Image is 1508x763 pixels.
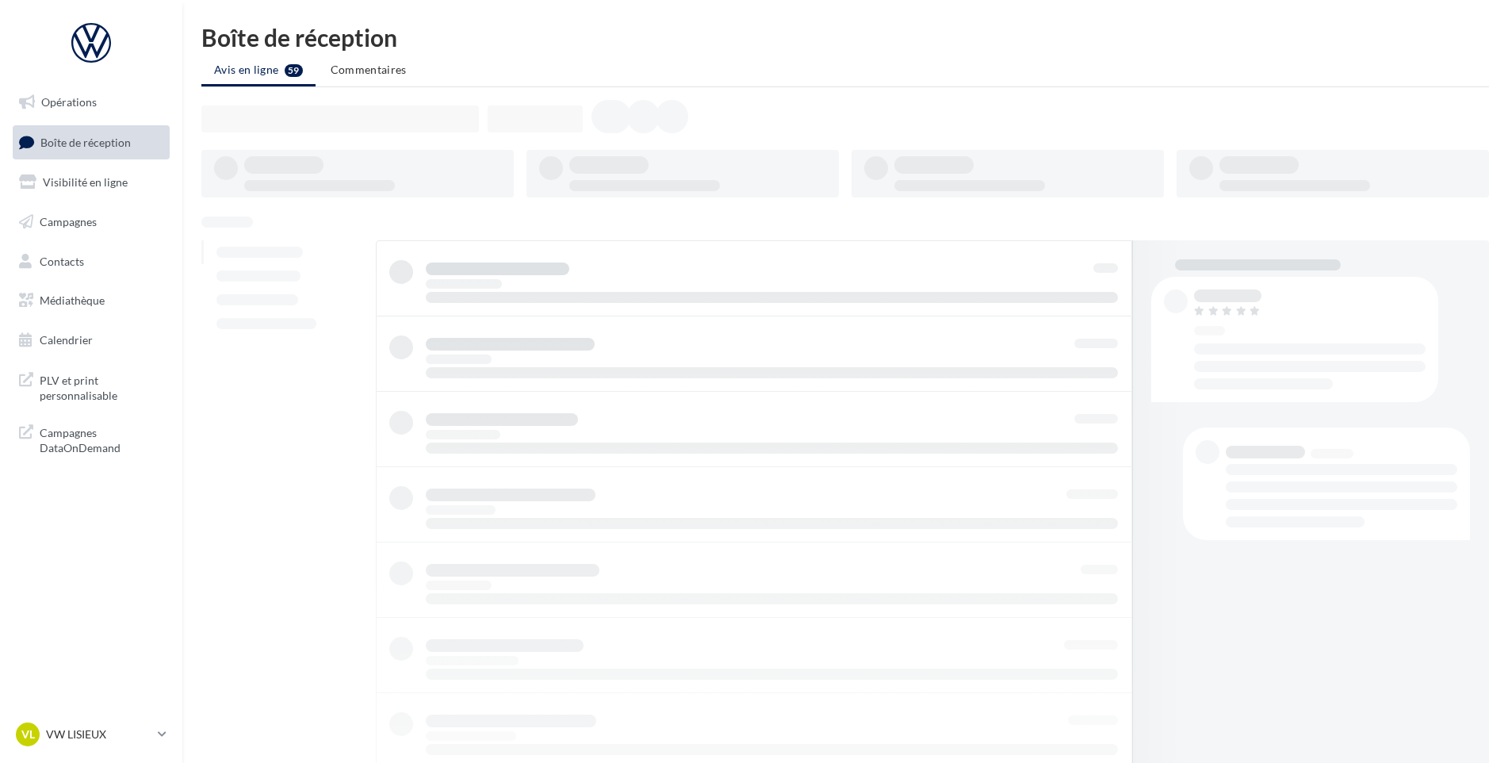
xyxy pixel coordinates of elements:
p: VW LISIEUX [46,727,151,742]
span: Calendrier [40,333,93,347]
span: Opérations [41,95,97,109]
span: Boîte de réception [40,135,131,148]
div: Boîte de réception [201,25,1489,49]
span: Campagnes [40,215,97,228]
a: Médiathèque [10,284,173,317]
a: Contacts [10,245,173,278]
span: VL [21,727,35,742]
span: Commentaires [331,63,407,76]
a: Campagnes [10,205,173,239]
a: Opérations [10,86,173,119]
span: Contacts [40,254,84,267]
a: Boîte de réception [10,125,173,159]
span: Visibilité en ligne [43,175,128,189]
a: Visibilité en ligne [10,166,173,199]
span: Médiathèque [40,293,105,307]
span: Campagnes DataOnDemand [40,422,163,456]
a: PLV et print personnalisable [10,363,173,410]
a: VL VW LISIEUX [13,719,170,750]
a: Calendrier [10,324,173,357]
span: PLV et print personnalisable [40,370,163,404]
a: Campagnes DataOnDemand [10,416,173,462]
